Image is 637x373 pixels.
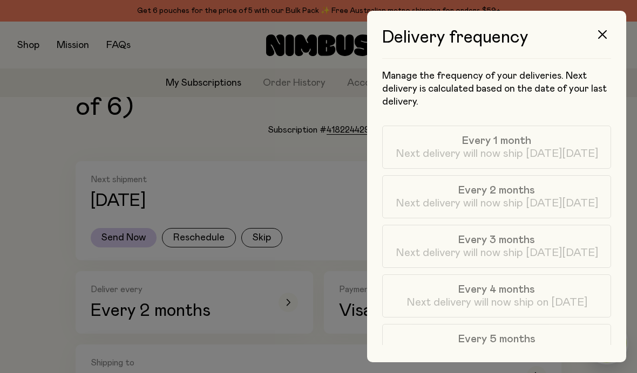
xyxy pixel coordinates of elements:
span: Next delivery will now ship [DATE][DATE] [396,197,598,210]
span: Every 3 months [458,233,535,246]
span: Every 1 month [462,134,531,147]
span: Every 4 months [458,283,535,296]
span: Every 5 months [458,333,536,346]
span: Next delivery will now ship [DATE][DATE] [396,246,598,259]
span: Next delivery will now ship [DATE][DATE] [396,147,598,160]
span: Every 2 months [458,184,535,197]
span: Next delivery will now ship on [DATE] [406,296,587,309]
p: Manage the frequency of your deliveries. Next delivery is calculated based on the date of your la... [382,70,611,108]
h3: Delivery frequency [382,28,611,59]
